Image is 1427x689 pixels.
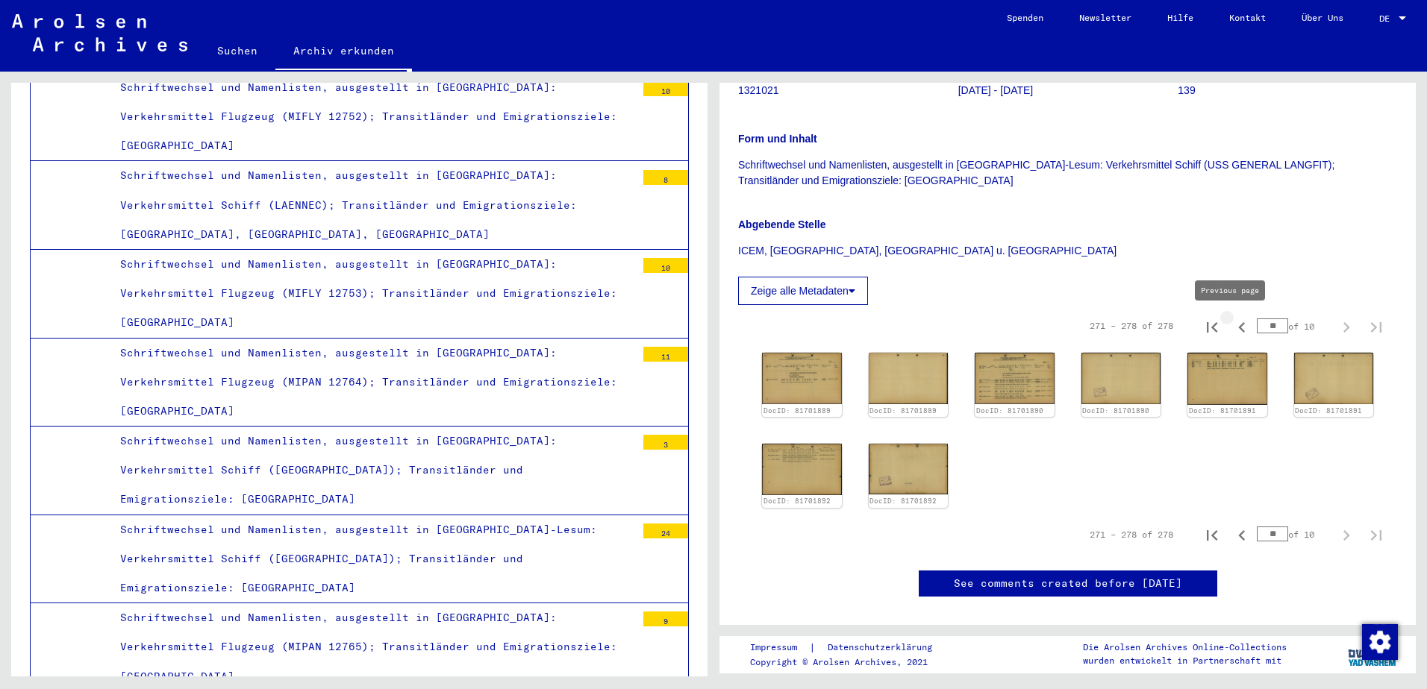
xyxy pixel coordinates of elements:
p: Copyright © Arolsen Archives, 2021 [750,655,950,669]
a: Archiv erkunden [275,33,412,72]
div: Zustimmung ändern [1361,623,1397,659]
button: Next page [1331,520,1361,550]
div: 271 – 278 of 278 [1090,528,1173,541]
img: 001.jpg [1187,353,1267,405]
div: Schriftwechsel und Namenlisten, ausgestellt in [GEOGRAPHIC_DATA]: Verkehrsmittel Flugzeug (MIFLY ... [109,250,636,338]
button: First page [1197,520,1227,550]
div: 10 [643,81,688,96]
img: 002.jpg [1294,353,1374,403]
div: 3 [643,435,688,450]
p: 139 [1178,83,1397,98]
a: DocID: 81701889 [869,406,937,415]
button: Next page [1331,311,1361,341]
button: Last page [1361,520,1391,550]
p: wurden entwickelt in Partnerschaft mit [1083,654,1287,667]
div: Schriftwechsel und Namenlisten, ausgestellt in [GEOGRAPHIC_DATA]: Verkehrsmittel Schiff ([GEOGRAP... [109,427,636,515]
p: ICEM, [GEOGRAPHIC_DATA], [GEOGRAPHIC_DATA] u. [GEOGRAPHIC_DATA] [738,243,1397,259]
img: 001.jpg [762,353,842,404]
a: DocID: 81701892 [764,497,831,505]
b: Abgebende Stelle [738,218,825,230]
div: Schriftwechsel und Namenlisten, ausgestellt in [GEOGRAPHIC_DATA]: Verkehrsmittel Flugzeug (MIPAN ... [109,339,636,427]
a: DocID: 81701890 [1082,406,1149,415]
button: Previous page [1227,520,1257,550]
div: | [750,640,950,655]
a: Suchen [199,33,275,69]
img: 002.jpg [869,353,949,403]
b: Form und Inhalt [738,133,817,145]
div: of 10 [1257,527,1331,541]
div: 9 [643,611,688,626]
button: First page [1197,311,1227,341]
div: 271 – 278 of 278 [1090,319,1173,333]
p: Die Arolsen Archives Online-Collections [1083,641,1287,654]
a: DocID: 81701891 [1189,406,1256,415]
div: of 10 [1257,319,1331,333]
img: Arolsen_neg.svg [12,14,187,51]
p: 1321021 [738,83,958,98]
div: 8 [643,170,688,185]
img: 001.jpg [975,353,1055,404]
div: Schriftwechsel und Namenlisten, ausgestellt in [GEOGRAPHIC_DATA]: Verkehrsmittel Flugzeug (MIFLY ... [109,73,636,161]
span: DE [1379,13,1396,24]
div: 10 [643,258,688,273]
img: 002.jpg [869,444,949,494]
div: 11 [643,347,688,362]
img: yv_logo.png [1345,635,1401,673]
p: [DATE] - [DATE] [958,83,1178,98]
img: 001.jpg [762,444,842,494]
button: Previous page [1227,311,1257,341]
a: See comments created before [DATE] [954,576,1182,591]
button: Last page [1361,311,1391,341]
a: Impressum [750,640,809,655]
a: DocID: 81701890 [976,406,1043,415]
a: DocID: 81701891 [1295,406,1362,415]
button: Zeige alle Metadaten [738,277,868,305]
a: Datenschutzerklärung [816,640,950,655]
img: 002.jpg [1081,353,1161,403]
div: 24 [643,523,688,538]
img: Zustimmung ändern [1362,624,1398,660]
a: DocID: 81701892 [869,497,937,505]
a: DocID: 81701889 [764,406,831,415]
p: Schriftwechsel und Namenlisten, ausgestellt in [GEOGRAPHIC_DATA]-Lesum: Verkehrsmittel Schiff (US... [738,157,1397,189]
div: Schriftwechsel und Namenlisten, ausgestellt in [GEOGRAPHIC_DATA]-Lesum: Verkehrsmittel Schiff ([G... [109,515,636,603]
div: Schriftwechsel und Namenlisten, ausgestellt in [GEOGRAPHIC_DATA]: Verkehrsmittel Schiff (LAENNEC)... [109,161,636,249]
